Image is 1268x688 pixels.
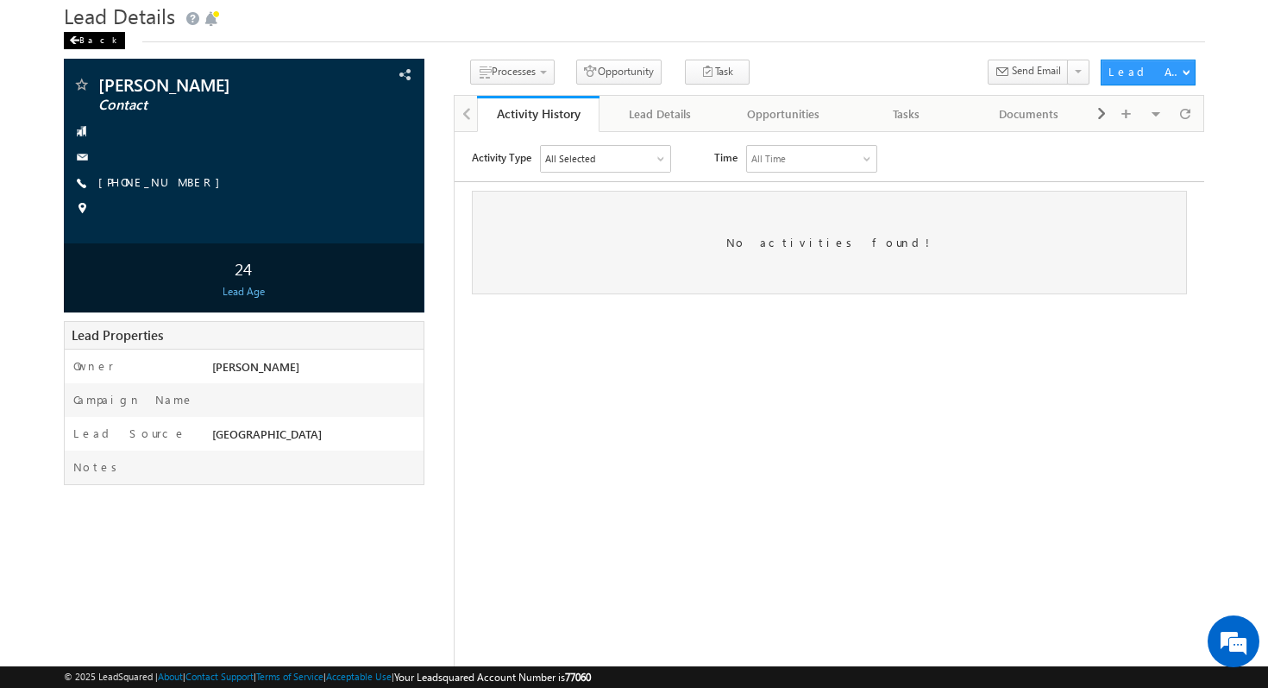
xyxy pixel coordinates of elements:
[470,60,555,85] button: Processes
[968,96,1090,132] a: Documents
[1101,60,1196,85] button: Lead Actions
[158,671,183,682] a: About
[988,60,1069,85] button: Send Email
[1108,64,1182,79] div: Lead Actions
[17,59,732,162] div: No activities found!
[73,426,186,441] label: Lead Source
[73,459,123,475] label: Notes
[1012,63,1061,79] span: Send Email
[86,14,216,40] div: All Selected
[208,426,424,450] div: [GEOGRAPHIC_DATA]
[68,252,419,284] div: 24
[91,19,141,35] div: All Selected
[72,326,163,344] span: Lead Properties
[723,96,845,132] a: Opportunities
[326,671,392,682] a: Acceptable Use
[845,96,968,132] a: Tasks
[859,104,952,124] div: Tasks
[576,60,662,85] button: Opportunity
[73,392,194,407] label: Campaign Name
[17,13,77,39] span: Activity Type
[68,284,419,300] div: Lead Age
[64,31,134,46] a: Back
[490,105,587,122] div: Activity History
[98,97,322,114] span: Contact
[64,2,175,29] span: Lead Details
[98,76,322,93] span: [PERSON_NAME]
[477,96,599,132] a: Activity History
[64,32,125,49] div: Back
[297,19,331,35] div: All Time
[260,13,283,39] span: Time
[185,671,254,682] a: Contact Support
[64,669,591,685] span: © 2025 LeadSquared | | | | |
[982,104,1075,124] div: Documents
[212,359,299,374] span: [PERSON_NAME]
[73,358,114,374] label: Owner
[565,671,591,684] span: 77060
[685,60,750,85] button: Task
[737,104,830,124] div: Opportunities
[98,174,229,192] span: [PHONE_NUMBER]
[599,96,722,132] a: Lead Details
[492,65,536,78] span: Processes
[256,671,323,682] a: Terms of Service
[613,104,706,124] div: Lead Details
[394,671,591,684] span: Your Leadsquared Account Number is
